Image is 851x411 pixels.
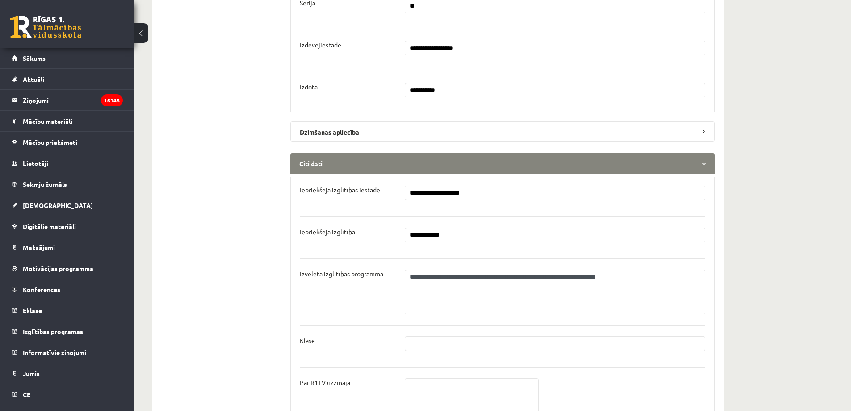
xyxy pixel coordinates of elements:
[23,138,77,146] span: Mācību priekšmeti
[23,306,42,314] span: Eklase
[12,279,123,300] a: Konferences
[12,48,123,68] a: Sākums
[23,264,93,272] span: Motivācijas programma
[12,174,123,195] a: Sekmju žurnāls
[12,321,123,342] a: Izglītības programas
[12,363,123,384] a: Jumis
[300,378,350,386] p: Par R1TV uzzināja
[12,195,123,216] a: [DEMOGRAPHIC_DATA]
[12,300,123,321] a: Eklase
[23,54,46,62] span: Sākums
[12,258,123,279] a: Motivācijas programma
[23,348,86,356] span: Informatīvie ziņojumi
[12,111,123,131] a: Mācību materiāli
[300,83,318,91] p: Izdota
[23,159,48,167] span: Lietotāji
[23,201,93,209] span: [DEMOGRAPHIC_DATA]
[290,121,715,142] legend: Dzimšanas apliecība
[23,180,67,188] span: Sekmju žurnāls
[12,237,123,258] a: Maksājumi
[290,153,715,174] legend: Citi dati
[12,216,123,237] a: Digitālie materiāli
[12,153,123,174] a: Lietotāji
[12,90,123,110] a: Ziņojumi16146
[12,132,123,153] a: Mācību priekšmeti
[23,285,60,293] span: Konferences
[23,369,40,377] span: Jumis
[23,327,83,335] span: Izglītības programas
[10,16,81,38] a: Rīgas 1. Tālmācības vidusskola
[23,90,123,110] legend: Ziņojumi
[101,94,123,106] i: 16146
[300,270,383,278] p: Izvēlētā izglītības programma
[300,228,355,236] p: Iepriekšējā izglītība
[12,342,123,363] a: Informatīvie ziņojumi
[23,222,76,230] span: Digitālie materiāli
[300,186,380,194] p: Iepriekšējā izglītības iestāde
[23,390,30,398] span: CE
[23,237,123,258] legend: Maksājumi
[23,75,44,83] span: Aktuāli
[23,117,72,125] span: Mācību materiāli
[300,336,315,344] p: Klase
[300,41,341,49] p: Izdevējiestāde
[12,384,123,405] a: CE
[12,69,123,89] a: Aktuāli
